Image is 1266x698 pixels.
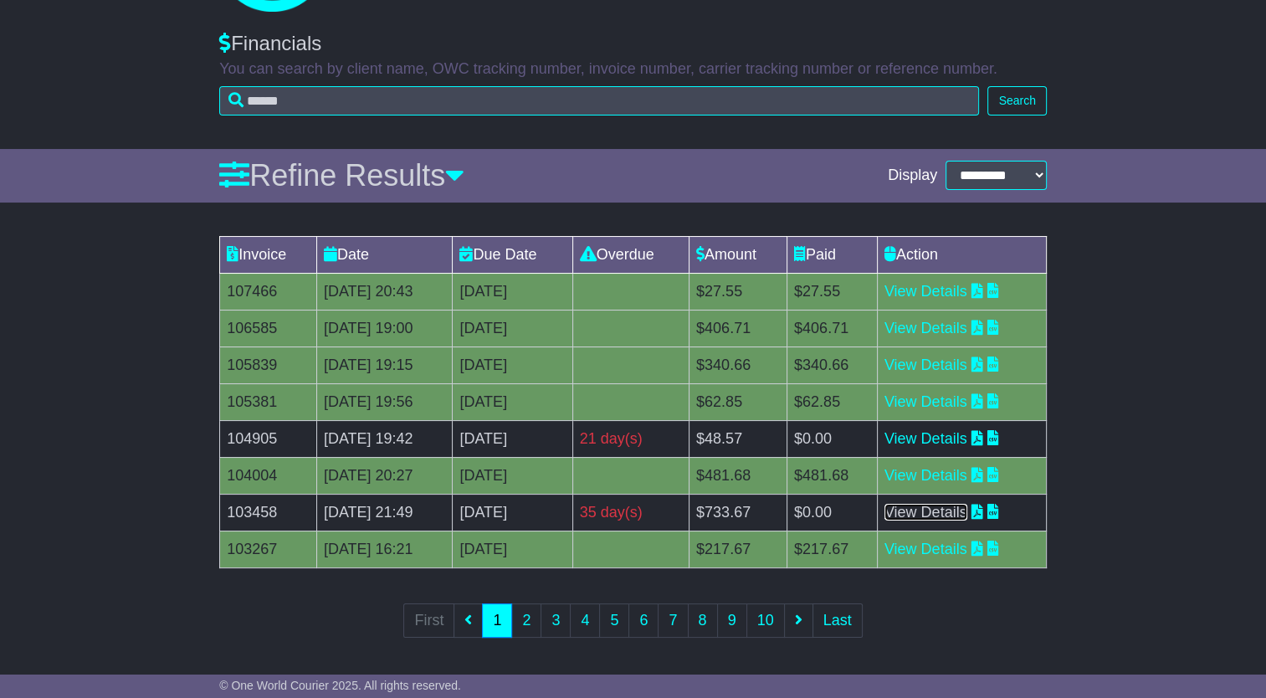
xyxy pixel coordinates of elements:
[453,383,572,420] td: [DATE]
[453,494,572,531] td: [DATE]
[787,273,877,310] td: $27.55
[689,273,787,310] td: $27.55
[220,494,317,531] td: 103458
[884,320,967,336] a: View Details
[572,236,689,273] td: Overdue
[482,603,512,638] a: 1
[689,420,787,457] td: $48.57
[884,357,967,373] a: View Details
[787,494,877,531] td: $0.00
[316,310,453,346] td: [DATE] 19:00
[453,346,572,383] td: [DATE]
[220,273,317,310] td: 107466
[541,603,571,638] a: 3
[787,420,877,457] td: $0.00
[316,494,453,531] td: [DATE] 21:49
[787,346,877,383] td: $340.66
[689,346,787,383] td: $340.66
[884,541,967,557] a: View Details
[220,346,317,383] td: 105839
[689,457,787,494] td: $481.68
[453,236,572,273] td: Due Date
[580,428,682,450] div: 21 day(s)
[316,457,453,494] td: [DATE] 20:27
[219,32,1047,56] div: Financials
[316,273,453,310] td: [DATE] 20:43
[787,236,877,273] td: Paid
[316,383,453,420] td: [DATE] 19:56
[689,494,787,531] td: $733.67
[888,167,937,185] span: Display
[220,383,317,420] td: 105381
[884,430,967,447] a: View Details
[884,283,967,300] a: View Details
[316,531,453,567] td: [DATE] 16:21
[316,346,453,383] td: [DATE] 19:15
[220,310,317,346] td: 106585
[689,310,787,346] td: $406.71
[689,531,787,567] td: $217.67
[599,603,629,638] a: 5
[220,236,317,273] td: Invoice
[689,236,787,273] td: Amount
[453,310,572,346] td: [DATE]
[316,420,453,457] td: [DATE] 19:42
[717,603,747,638] a: 9
[877,236,1046,273] td: Action
[219,158,464,192] a: Refine Results
[812,603,863,638] a: Last
[220,457,317,494] td: 104004
[219,60,1047,79] p: You can search by client name, OWC tracking number, invoice number, carrier tracking number or re...
[316,236,453,273] td: Date
[689,383,787,420] td: $62.85
[787,310,877,346] td: $406.71
[219,679,461,692] span: © One World Courier 2025. All rights reserved.
[511,603,541,638] a: 2
[628,603,659,638] a: 6
[220,531,317,567] td: 103267
[787,531,877,567] td: $217.67
[987,86,1046,115] button: Search
[884,504,967,521] a: View Details
[884,393,967,410] a: View Details
[658,603,688,638] a: 7
[570,603,600,638] a: 4
[884,467,967,484] a: View Details
[787,383,877,420] td: $62.85
[688,603,718,638] a: 8
[787,457,877,494] td: $481.68
[580,501,682,524] div: 35 day(s)
[453,457,572,494] td: [DATE]
[453,420,572,457] td: [DATE]
[746,603,785,638] a: 10
[220,420,317,457] td: 104905
[453,531,572,567] td: [DATE]
[453,273,572,310] td: [DATE]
